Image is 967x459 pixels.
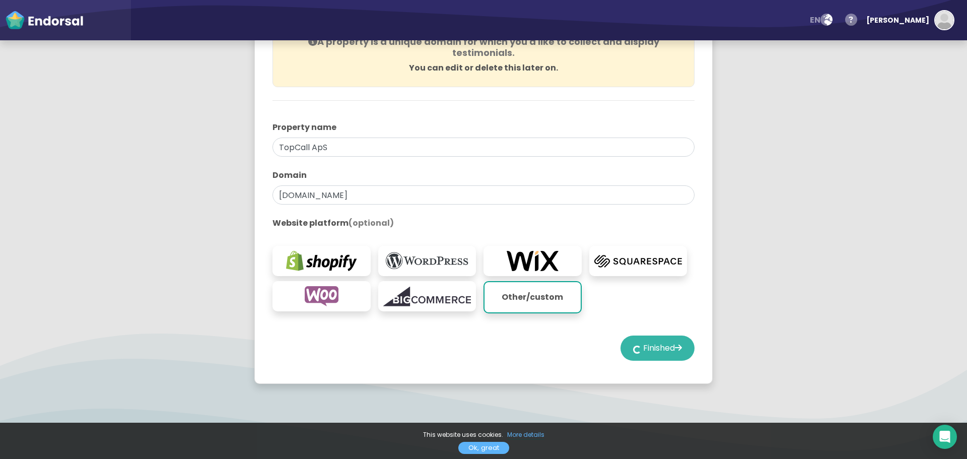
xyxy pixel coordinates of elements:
[423,430,503,439] span: This website uses cookies.
[810,14,820,26] span: en
[272,217,695,229] label: Website platform
[383,286,471,306] img: bigcommerce.com-logo.png
[272,138,695,157] input: eg. My Website
[272,169,695,181] label: Domain
[803,10,839,30] button: en
[286,36,681,58] h4: A property is a unique domain for which you'd like to collect and display testimonials.
[5,10,84,30] img: endorsal-logo-white@2x.png
[935,11,953,29] img: default-avatar.jpg
[933,425,957,449] div: Open Intercom Messenger
[278,251,366,271] img: shopify.com-logo.png
[594,251,682,271] img: squarespace.com-logo.png
[458,442,509,454] a: Ok, great
[383,251,471,271] img: wordpress.org-logo.png
[861,5,954,35] button: [PERSON_NAME]
[349,217,394,229] span: (optional)
[272,185,695,205] input: eg. websitename.com
[620,336,695,361] button: Finished
[866,5,929,35] div: [PERSON_NAME]
[507,430,544,440] a: More details
[272,121,695,134] label: Property name
[278,286,366,306] img: woocommerce.com-logo.png
[489,251,577,271] img: wix.com-logo.png
[286,62,681,74] p: You can edit or delete this later on.
[490,287,576,307] p: Other/custom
